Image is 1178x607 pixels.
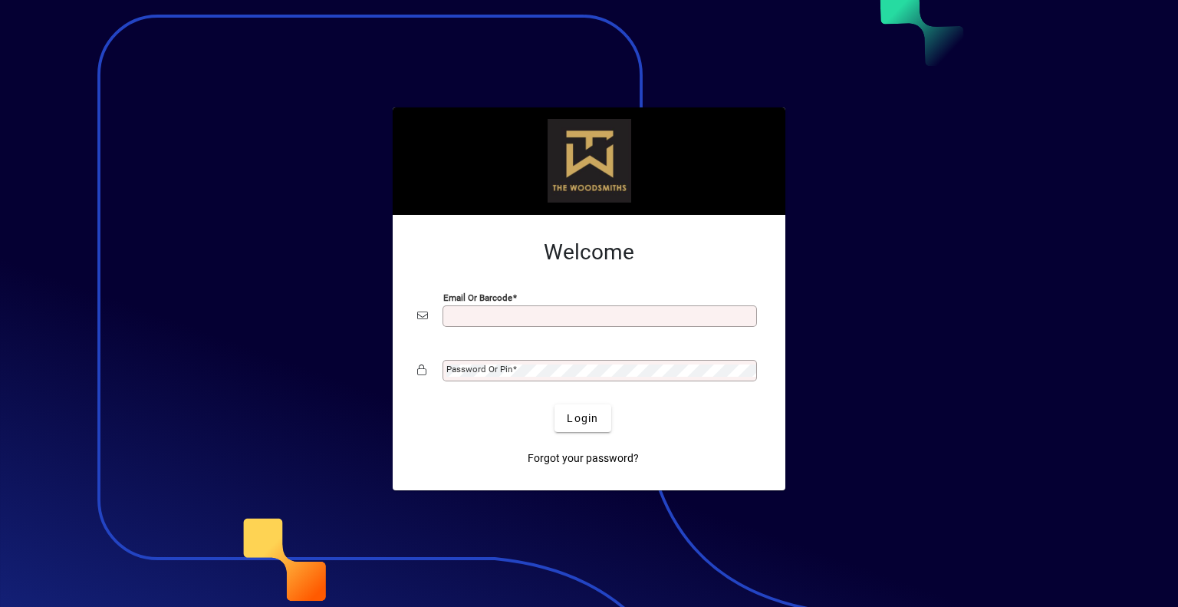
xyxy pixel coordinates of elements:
mat-label: Email or Barcode [443,292,512,303]
button: Login [554,404,610,432]
h2: Welcome [417,239,761,266]
mat-label: Password or Pin [446,364,512,374]
a: Forgot your password? [522,444,645,472]
span: Login [567,411,598,427]
span: Forgot your password? [528,450,639,467]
